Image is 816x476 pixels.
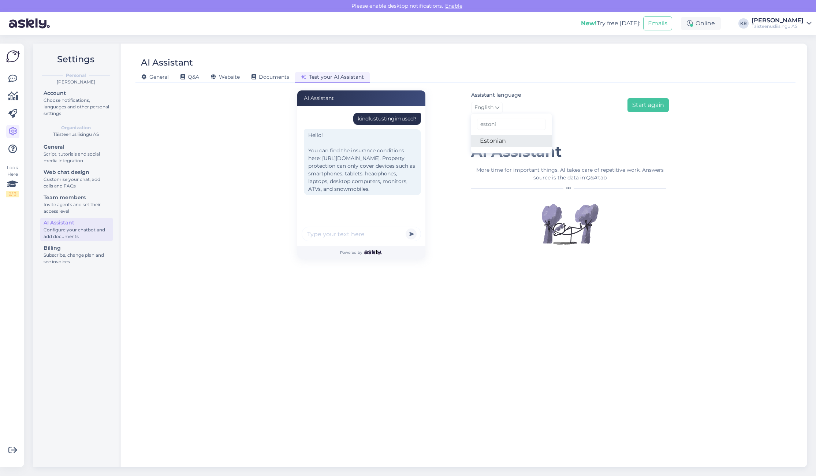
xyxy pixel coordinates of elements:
[211,74,240,80] span: Website
[40,88,113,118] a: AccountChoose notifications, languages and other personal settings
[40,218,113,241] a: AI AssistantConfigure your chatbot and add documents
[541,195,599,253] img: Illustration
[141,74,169,80] span: General
[471,102,503,114] a: English
[297,90,425,106] div: AI Assistant
[752,18,812,29] a: [PERSON_NAME]Täisteenusliisingu AS
[66,72,86,79] b: Personal
[180,74,199,80] span: Q&A
[471,166,669,182] div: More time for important things. AI takes care of repetitive work. Answers source is the data in tab
[474,104,493,112] span: English
[44,201,109,215] div: Invite agents and set their access level
[627,98,669,112] button: Start again
[44,219,109,227] div: AI Assistant
[681,17,721,30] div: Online
[585,174,598,181] i: 'Q&A'
[39,79,113,85] div: [PERSON_NAME]
[251,74,289,80] span: Documents
[6,49,20,63] img: Askly Logo
[39,52,113,66] h2: Settings
[40,243,113,266] a: BillingSubscribe, change plan and see invoices
[752,18,804,23] div: [PERSON_NAME]
[340,250,382,255] span: Powered by
[358,115,417,123] div: kindlustustingimused?
[44,168,109,176] div: Web chat design
[39,131,113,138] div: Täisteenusliisingu AS
[141,56,193,70] div: AI Assistant
[443,3,465,9] span: Enable
[44,151,109,164] div: Script, tutorials and social media integration
[44,227,109,240] div: Configure your chatbot and add documents
[471,135,552,147] a: Estonian
[643,16,672,30] button: Emails
[40,142,113,165] a: GeneralScript, tutorials and social media integration
[44,89,109,97] div: Account
[364,250,382,254] img: Askly
[581,20,597,27] b: New!
[44,194,109,201] div: Team members
[752,23,804,29] div: Täisteenusliisingu AS
[471,125,669,160] h1: Test your AI Assistant
[44,97,109,117] div: Choose notifications, languages and other personal settings
[304,129,421,195] div: Hello! You can find the insurance conditions here: [URL][DOMAIN_NAME]. Property protection can on...
[61,124,91,131] b: Organization
[738,18,749,29] div: KR
[301,74,364,80] span: Test your AI Assistant
[302,227,421,241] input: Type your text here
[44,176,109,189] div: Customise your chat, add calls and FAQs
[44,252,109,265] div: Subscribe, change plan and see invoices
[6,164,19,197] div: Look Here
[477,119,546,130] input: Type to filter...
[40,167,113,190] a: Web chat designCustomise your chat, add calls and FAQs
[6,191,19,197] div: 2 / 3
[581,19,640,28] div: Try free [DATE]:
[471,91,521,99] label: Assistant language
[40,193,113,216] a: Team membersInvite agents and set their access level
[44,244,109,252] div: Billing
[44,143,109,151] div: General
